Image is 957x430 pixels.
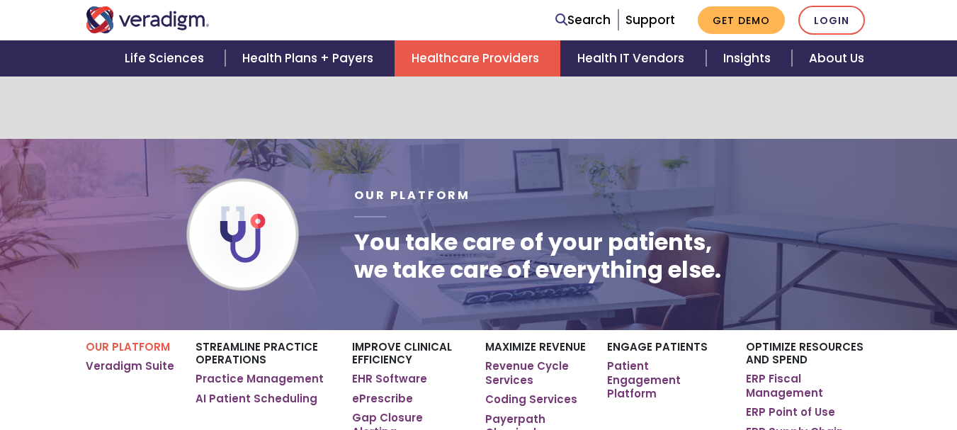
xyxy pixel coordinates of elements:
[798,6,865,35] a: Login
[746,372,871,400] a: ERP Fiscal Management
[352,392,413,406] a: ePrescribe
[555,11,611,30] a: Search
[485,359,586,387] a: Revenue Cycle Services
[354,187,470,203] span: Our Platform
[352,372,427,386] a: EHR Software
[706,40,792,77] a: Insights
[86,6,210,33] img: Veradigm logo
[225,40,395,77] a: Health Plans + Payers
[625,11,675,28] a: Support
[485,392,577,407] a: Coding Services
[354,229,721,283] h1: You take care of your patients, we take care of everything else.
[196,372,324,386] a: Practice Management
[86,359,174,373] a: Veradigm Suite
[607,359,725,401] a: Patient Engagement Platform
[560,40,706,77] a: Health IT Vendors
[792,40,881,77] a: About Us
[196,392,317,406] a: AI Patient Scheduling
[698,6,785,34] a: Get Demo
[395,40,560,77] a: Healthcare Providers
[108,40,225,77] a: Life Sciences
[746,405,835,419] a: ERP Point of Use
